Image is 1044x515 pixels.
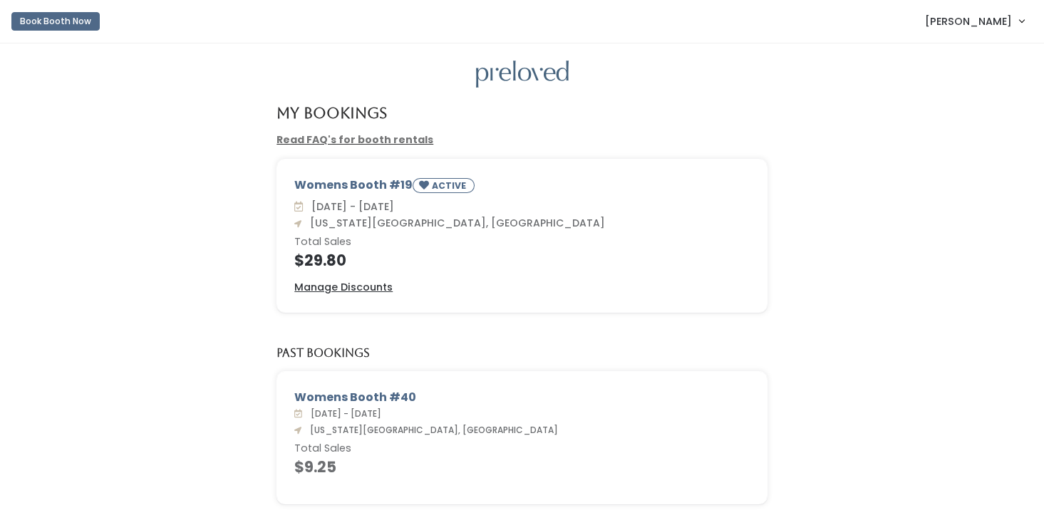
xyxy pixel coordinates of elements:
[294,459,750,475] h4: $9.25
[304,424,558,436] span: [US_STATE][GEOGRAPHIC_DATA], [GEOGRAPHIC_DATA]
[925,14,1012,29] span: [PERSON_NAME]
[294,280,393,295] a: Manage Discounts
[276,105,387,121] h4: My Bookings
[11,12,100,31] button: Book Booth Now
[11,6,100,37] a: Book Booth Now
[911,6,1038,36] a: [PERSON_NAME]
[294,280,393,294] u: Manage Discounts
[304,216,605,230] span: [US_STATE][GEOGRAPHIC_DATA], [GEOGRAPHIC_DATA]
[305,407,381,420] span: [DATE] - [DATE]
[432,180,469,192] small: ACTIVE
[276,132,433,147] a: Read FAQ's for booth rentals
[306,199,394,214] span: [DATE] - [DATE]
[294,443,750,454] h6: Total Sales
[294,389,750,406] div: Womens Booth #40
[476,61,569,88] img: preloved logo
[294,252,750,269] h4: $29.80
[276,347,370,360] h5: Past Bookings
[294,177,750,199] div: Womens Booth #19
[294,236,750,248] h6: Total Sales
